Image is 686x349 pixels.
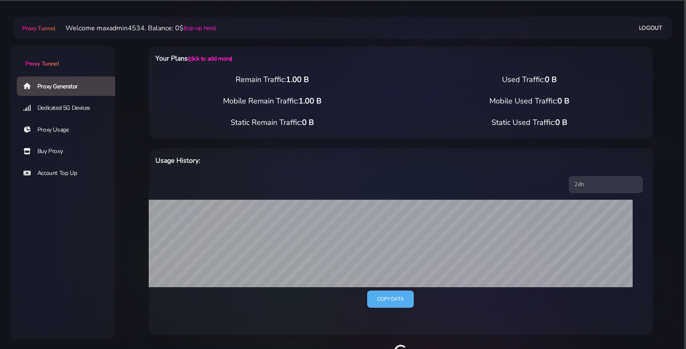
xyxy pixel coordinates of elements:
iframe: Webchat Widget [638,301,675,338]
a: Proxy Tunnel [10,46,115,68]
span: 1.00 B [299,96,321,106]
a: Account Top Up [17,164,122,183]
div: Mobile Remain Traffic: [144,95,401,107]
span: Proxy Tunnel [25,60,59,68]
a: Dedicated 5G Devices [17,98,122,118]
a: (click to add more) [188,55,232,63]
div: Remain Traffic: [144,74,401,85]
div: Used Traffic: [401,74,658,85]
a: Logout [639,20,662,36]
li: Welcome maxadmin4534. Balance: 0$ [55,23,216,33]
h6: Your Plans [155,53,437,64]
span: 0 B [555,117,567,127]
span: 0 B [545,74,557,85]
span: 1.00 B [286,74,309,85]
span: 0 B [557,96,569,106]
a: Proxy Tunnel [21,21,55,35]
div: Mobile Used Traffic: [401,95,658,107]
span: Proxy Tunnel [22,24,55,32]
a: Buy Proxy [17,142,122,161]
div: Static Used Traffic: [401,117,658,128]
a: Proxy Usage [17,120,122,140]
a: Proxy Generator [17,77,122,96]
a: (top-up here) [184,24,216,32]
h6: Usage History: [155,155,437,166]
span: 0 B [302,117,314,127]
a: Copy data [367,291,414,308]
div: Static Remain Traffic: [144,117,401,128]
